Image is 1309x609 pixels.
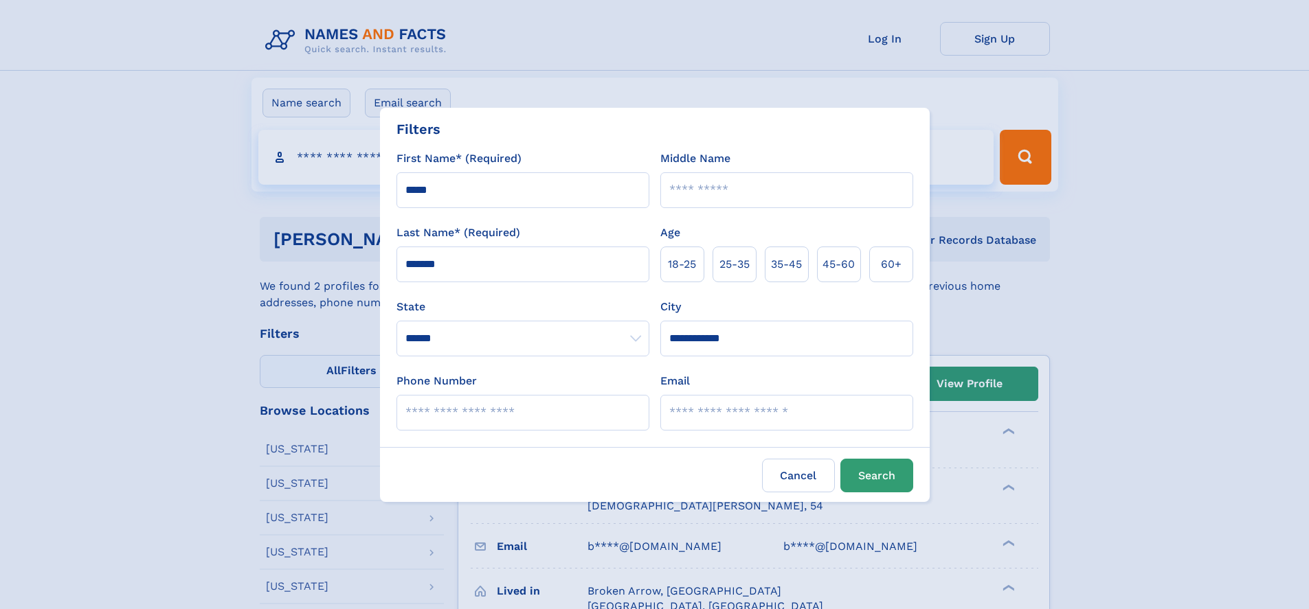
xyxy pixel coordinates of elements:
button: Search [840,459,913,492]
div: Filters [396,119,440,139]
label: Cancel [762,459,835,492]
span: 25‑35 [719,256,750,273]
label: First Name* (Required) [396,150,522,167]
span: 35‑45 [771,256,802,273]
span: 60+ [881,256,902,273]
label: Phone Number [396,373,477,389]
label: Age [660,225,680,241]
span: 18‑25 [668,256,696,273]
label: Last Name* (Required) [396,225,520,241]
label: City [660,299,681,315]
span: 45‑60 [823,256,855,273]
label: Middle Name [660,150,730,167]
label: Email [660,373,690,389]
label: State [396,299,649,315]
